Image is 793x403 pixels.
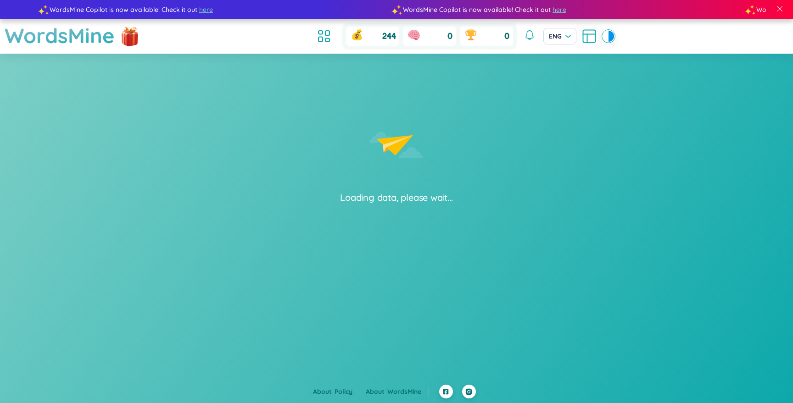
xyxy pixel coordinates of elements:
span: ENG [549,32,571,41]
a: WordsMine [387,387,429,396]
a: Policy [335,387,360,396]
span: 244 [382,31,396,42]
div: About [313,386,360,397]
img: flashSalesIcon.a7f4f837.png [121,22,139,50]
span: 0 [504,31,509,42]
span: here [552,5,566,15]
div: WordsMine Copilot is now available! Check it out [43,5,396,15]
div: WordsMine Copilot is now available! Check it out [396,5,749,15]
span: 0 [447,31,452,42]
span: here [199,5,212,15]
a: WordsMine [5,19,115,52]
div: Loading data, please wait... [340,191,452,204]
div: About [366,386,429,397]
